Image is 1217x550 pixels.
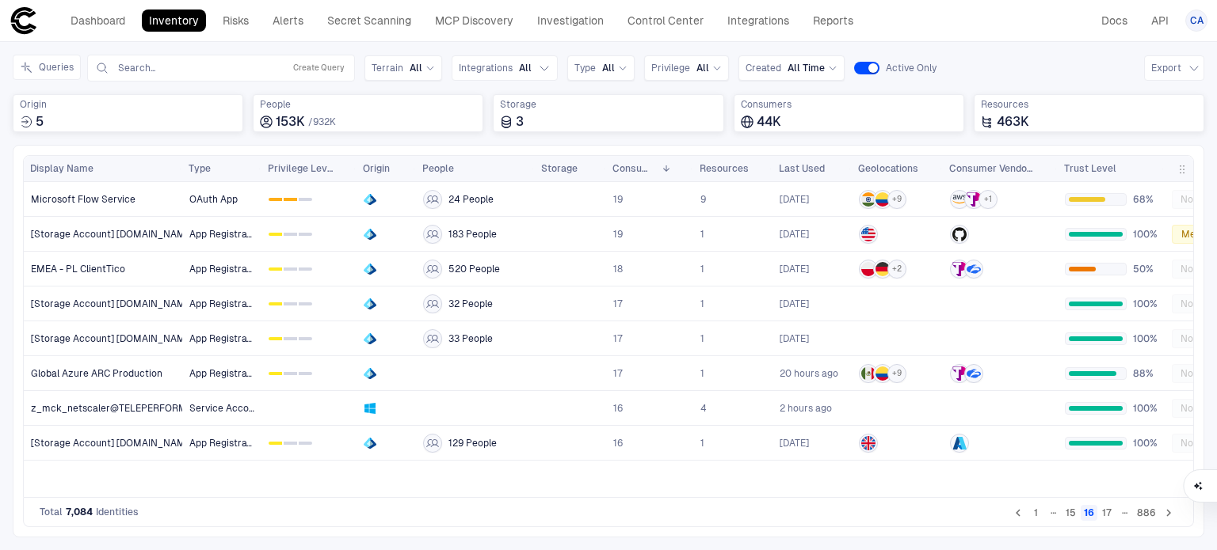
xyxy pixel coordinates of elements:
div: 0 [269,198,282,201]
div: 0 [269,233,282,236]
a: 012 [262,427,356,459]
span: Resources [981,98,1197,111]
span: All [519,62,532,74]
img: CO [876,366,890,381]
div: Teleperformance [967,192,981,207]
span: 153K [276,114,305,130]
div: Total consumers using identities [734,94,964,132]
button: Go to page 17 [1099,505,1115,521]
div: 1 [284,337,297,340]
a: 012 [262,252,356,285]
a: 1 [694,287,772,320]
div: 1 [284,372,297,375]
a: 1 [694,357,772,389]
div: 1 [284,233,297,236]
a: 100% [1059,287,1164,320]
button: Export [1144,55,1204,81]
a: Global Azure ARC Production [25,357,182,389]
a: Alerts [265,9,311,32]
a: Integrations [720,9,796,32]
nav: pagination navigation [1009,503,1177,522]
span: 129 People [448,437,497,449]
div: Expand queries side panel [13,55,87,80]
a: 68% [1059,183,1164,215]
div: Total sources where identities were created [13,94,243,132]
span: + 2 [892,264,902,275]
span: Privilege Level [268,162,334,175]
div: 9/4/2025 16:11:08 [780,332,809,345]
div: … [1045,504,1061,520]
a: App Registration [183,357,261,389]
span: Origin [20,98,236,111]
div: Azure [952,436,967,450]
span: Integrations [459,62,513,74]
span: 24 People [448,193,494,206]
a: 32 People [417,287,534,320]
a: MCP Discovery [428,9,521,32]
a: 012 [262,287,356,320]
img: US [861,227,876,241]
span: Total [40,506,63,518]
div: Total storage locations where identities are stored [493,94,723,132]
span: Microsoft Flow Service [31,193,135,206]
a: 9 [694,183,772,215]
span: People [422,162,454,175]
a: App Registration [183,322,261,355]
span: Origin [363,162,390,175]
div: 9/9/2025 06:04:16 [780,402,832,415]
a: [Storage Account] [DOMAIN_NAME] [25,218,182,250]
a: 100% [1059,218,1164,250]
div: 1 [284,302,297,305]
span: 2 hours ago [780,402,832,415]
span: 44K [757,114,781,130]
div: 1 [284,442,297,445]
div: 0 [269,372,282,375]
a: Microsoft Flow Service [25,183,182,215]
a: EMEA - PL ClientTico [25,252,182,285]
span: 33 People [448,332,493,345]
span: 7,084 [66,506,93,518]
a: 9/4/2025 16:23:45 [773,252,851,285]
button: Go to previous page [1010,505,1026,521]
a: 24 People [417,183,534,215]
a: App Registration [183,287,261,320]
a: 012 [262,322,356,355]
span: 68% [1133,193,1158,206]
a: 17 [607,287,692,320]
span: Service Account [189,402,254,415]
a: z_mck_netscaler@TELEPERFORMANCE [25,392,182,424]
a: 012 [262,183,356,215]
img: CO [876,192,890,207]
a: Secret Scanning [320,9,418,32]
img: DE [876,262,890,276]
a: +1 [944,183,1057,215]
span: 1 [700,437,704,449]
a: 9/4/2025 12:38:30 [773,183,851,215]
a: 1 [694,218,772,250]
a: App Registration [183,218,261,250]
a: 100% [1059,427,1164,459]
span: All Time [788,62,825,74]
div: Zscaler [967,262,981,276]
span: Consumers [741,98,957,111]
div: AWS [952,192,967,207]
button: Go to page 886 [1134,505,1159,521]
a: PLDE+2 [853,252,942,285]
div: 2 [299,233,312,236]
span: App Registration [189,263,254,275]
span: 932K [313,116,336,127]
span: All [602,62,615,74]
button: Queries [13,55,81,80]
div: 2 [299,442,312,445]
span: [DATE] [780,437,809,449]
div: GitHub [952,227,967,241]
div: 1 [284,267,297,271]
button: page 16 [1081,505,1097,521]
span: Global Azure ARC Production [31,367,162,380]
span: [DATE] [780,193,809,206]
div: 1 [284,198,297,201]
span: [DATE] [780,298,809,310]
a: 16 [607,392,692,424]
span: [Storage Account] [DOMAIN_NAME] [31,332,194,345]
a: [Storage Account] [DOMAIN_NAME] [25,427,182,459]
